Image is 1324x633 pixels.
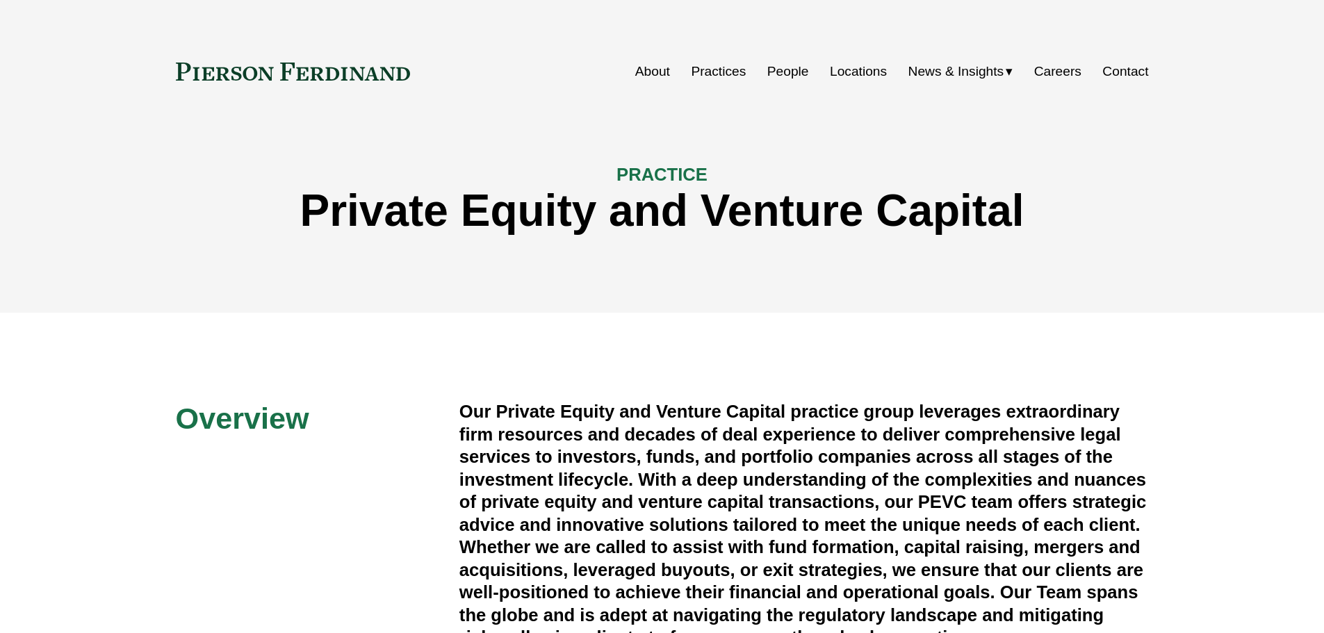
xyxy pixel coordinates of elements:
a: Contact [1102,58,1148,85]
h1: Private Equity and Venture Capital [176,186,1149,236]
span: PRACTICE [616,165,708,184]
span: News & Insights [908,60,1004,84]
a: folder dropdown [908,58,1013,85]
a: People [767,58,809,85]
a: Practices [691,58,746,85]
a: About [635,58,670,85]
a: Locations [830,58,887,85]
a: Careers [1034,58,1081,85]
span: Overview [176,402,309,435]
